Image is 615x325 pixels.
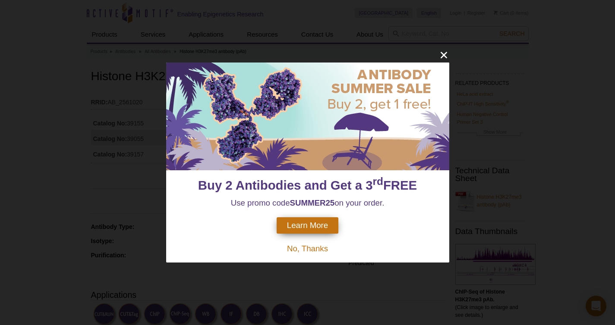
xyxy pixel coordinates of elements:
[290,198,335,207] strong: SUMMER25
[198,178,417,192] span: Buy 2 Antibodies and Get a 3 FREE
[287,244,328,253] span: No, Thanks
[438,50,449,60] button: close
[231,198,385,207] span: Use promo code on your order.
[373,175,383,187] sup: rd
[287,221,328,230] span: Learn More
